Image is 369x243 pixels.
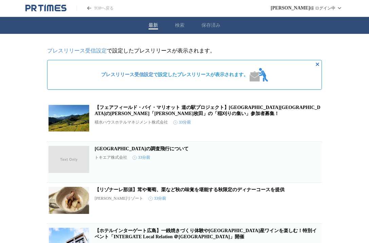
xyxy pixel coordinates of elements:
[149,22,158,28] button: 最新
[201,22,220,28] button: 保存済み
[95,196,143,201] p: [PERSON_NAME]リゾート
[173,119,191,125] time: 33分前
[271,5,310,11] span: [PERSON_NAME]
[101,72,153,77] a: プレスリリース受信設定
[95,155,127,160] p: トキエア株式会社
[95,146,189,151] a: [GEOGRAPHIC_DATA]の調査飛行について
[95,228,317,239] a: 【ホテルインターゲート広島】一銭焼きづくり体験や[GEOGRAPHIC_DATA]産ワインを楽しむ！特別イベント「INTERGATE Local Relation ＠[GEOGRAPHIC_D...
[133,155,150,160] time: 33分前
[95,187,285,192] a: 【リゾナーレ那須】茸や葡萄、栗など秋の味覚を堪能する秋限定のディナーコースを提供
[77,5,114,11] a: PR TIMESのトップページはこちら
[175,22,184,28] button: 検索
[101,72,248,78] span: で設定したプレスリリースが表示されます。
[47,47,322,54] p: で設定したプレスリリースが表示されます。
[95,105,321,116] a: 【フェアフィールド・バイ・マリオット 道の駅プロジェクト】[GEOGRAPHIC_DATA][GEOGRAPHIC_DATA]の[PERSON_NAME]「[PERSON_NAME]枚田」の「稲...
[48,146,89,173] img: 佐渡空港への調査飛行について
[48,105,89,132] img: 【フェアフィールド・バイ・マリオット 道の駅プロジェクト】三重県熊野市の棚田「丸山千枚田」の「稲刈りの集い」参加者募集！
[48,187,89,214] img: 【リゾナーレ那須】茸や葡萄、栗など秋の味覚を堪能する秋限定のディナーコースを提供
[149,196,166,201] time: 33分前
[95,119,168,125] p: 積水ハウスホテルマネジメント株式会社
[47,48,107,53] a: プレスリリース受信設定
[313,60,322,68] button: 非表示にする
[25,4,66,12] a: PR TIMESのトップページはこちら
